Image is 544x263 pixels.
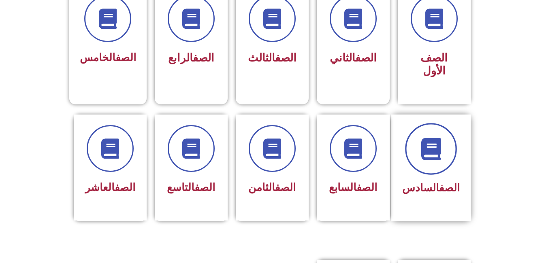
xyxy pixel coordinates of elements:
[248,51,297,64] span: الثالث
[168,51,214,64] span: الرابع
[355,51,377,64] a: الصف
[115,51,136,64] a: الصف
[193,51,214,64] a: الصف
[275,51,297,64] a: الصف
[194,181,215,193] a: الصف
[402,182,460,194] span: السادس
[275,181,296,193] a: الصف
[356,181,377,193] a: الصف
[115,181,135,193] a: الصف
[248,181,296,193] span: الثامن
[85,181,135,193] span: العاشر
[329,181,377,193] span: السابع
[439,182,460,194] a: الصف
[330,51,377,64] span: الثاني
[167,181,215,193] span: التاسع
[80,51,136,64] span: الخامس
[420,51,448,77] span: الصف الأول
